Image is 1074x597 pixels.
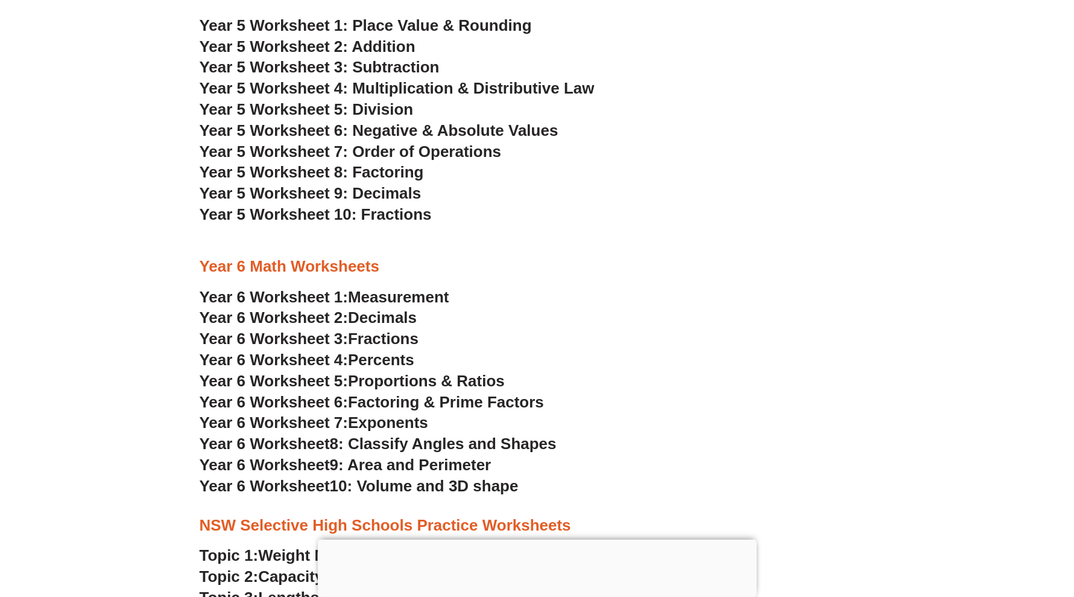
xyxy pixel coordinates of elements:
h3: NSW Selective High Schools Practice Worksheets [200,516,875,536]
span: Year 6 Worksheet 2: [200,308,349,327]
a: Year 5 Worksheet 4: Multiplication & Distributive Law [200,79,595,97]
span: 8: Classify Angles and Shapes [330,435,557,453]
a: Year 5 Worksheet 5: Division [200,100,414,118]
span: Topic 1: [200,546,259,564]
span: Year 6 Worksheet 4: [200,351,349,369]
span: Proportions & Ratios [348,372,505,390]
span: Exponents [348,413,428,432]
a: Year 6 Worksheet10: Volume and 3D shape [200,477,519,495]
iframe: Advertisement [318,540,757,594]
a: Year 5 Worksheet 8: Factoring [200,163,424,181]
span: 9: Area and Perimeter [330,456,491,474]
span: Year 6 Worksheet 7: [200,413,349,432]
a: Year 6 Worksheet 2:Decimals [200,308,417,327]
a: Topic 2:Capacity & Volume [200,567,399,586]
a: Year 5 Worksheet 1: Place Value & Rounding [200,16,532,34]
a: Year 5 Worksheet 2: Addition [200,37,415,56]
span: Year 6 Worksheet [200,477,330,495]
a: Year 6 Worksheet 3:Fractions [200,330,419,348]
a: Year 5 Worksheet 6: Negative & Absolute Values [200,121,558,139]
span: Year 6 Worksheet 1: [200,288,349,306]
a: Year 6 Worksheet 1:Measurement [200,288,449,306]
span: 10: Volume and 3D shape [330,477,519,495]
a: Year 6 Worksheet 7:Exponents [200,413,428,432]
a: Year 5 Worksheet 3: Subtraction [200,58,440,76]
h3: Year 6 Math Worksheets [200,257,875,277]
a: Year 6 Worksheet9: Area and Perimeter [200,456,491,474]
span: Fractions [348,330,419,348]
a: Year 5 Worksheet 9: Decimals [200,184,422,202]
span: Year 6 Worksheet [200,456,330,474]
span: Topic 2: [200,567,259,586]
a: Year 6 Worksheet8: Classify Angles and Shapes [200,435,557,453]
span: Year 6 Worksheet [200,435,330,453]
span: Year 6 Worksheet 5: [200,372,349,390]
span: Weight Measurement [258,546,415,564]
a: Year 6 Worksheet 6:Factoring & Prime Factors [200,393,544,411]
a: Year 6 Worksheet 4:Percents [200,351,414,369]
span: Percents [348,351,414,369]
span: Capacity & Volume [258,567,399,586]
span: Decimals [348,308,417,327]
span: Year 6 Worksheet 6: [200,393,349,411]
a: Year 6 Worksheet 5:Proportions & Ratios [200,372,505,390]
span: Measurement [348,288,449,306]
a: Topic 1:Weight Measurement [200,546,416,564]
span: Year 6 Worksheet 3: [200,330,349,348]
a: Year 5 Worksheet 10: Fractions [200,205,432,223]
a: Year 5 Worksheet 7: Order of Operations [200,142,502,161]
iframe: Chat Widget [873,461,1074,597]
span: Factoring & Prime Factors [348,393,544,411]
